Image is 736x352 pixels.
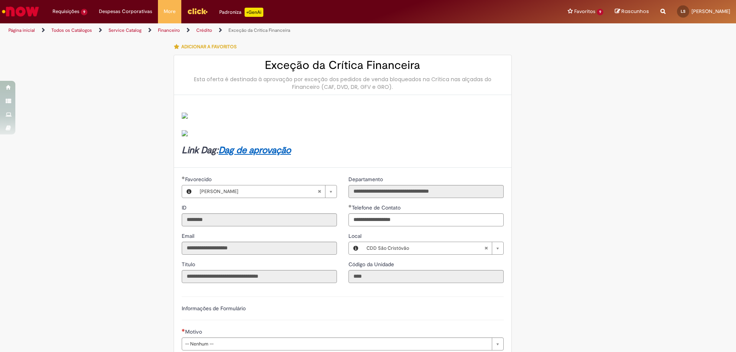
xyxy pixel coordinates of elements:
[182,204,188,211] label: Somente leitura - ID
[348,185,504,198] input: Departamento
[349,242,363,254] button: Local, Visualizar este registro CDD São Cristóvão
[53,8,79,15] span: Requisições
[181,44,237,50] span: Adicionar a Favoritos
[348,175,384,183] label: Somente leitura - Departamento
[174,39,241,55] button: Adicionar a Favoritos
[8,27,35,33] a: Página inicial
[182,75,504,91] div: Esta oferta é destinada à aprovação por exceção dos pedidos de venda bloqueados na Crítica nas al...
[348,205,352,208] span: Obrigatório Preenchido
[228,27,290,33] a: Exceção da Crítica Financeira
[200,185,317,198] span: [PERSON_NAME]
[363,242,503,254] a: CDD São CristóvãoLimpar campo Local
[182,113,188,119] img: sys_attachment.do
[219,8,263,17] div: Padroniza
[51,27,92,33] a: Todos os Catálogos
[692,8,730,15] span: [PERSON_NAME]
[99,8,152,15] span: Despesas Corporativas
[158,27,180,33] a: Financeiro
[681,9,685,14] span: LS
[182,305,246,312] label: Informações de Formulário
[182,242,337,255] input: Email
[185,328,204,335] span: Motivo
[6,23,485,38] ul: Trilhas de página
[182,329,185,332] span: Necessários
[352,204,402,211] span: Telefone de Contato
[615,8,649,15] a: Rascunhos
[196,185,337,198] a: [PERSON_NAME]Limpar campo Favorecido
[314,185,325,198] abbr: Limpar campo Favorecido
[1,4,40,19] img: ServiceNow
[182,144,291,156] strong: Link Dag:
[182,260,197,268] label: Somente leitura - Título
[182,176,185,179] span: Obrigatório Preenchido
[182,204,188,211] span: Somente leitura - ID
[108,27,141,33] a: Service Catalog
[164,8,176,15] span: More
[348,213,504,226] input: Telefone de Contato
[185,176,213,183] span: Necessários - Favorecido
[182,213,337,226] input: ID
[182,232,196,239] span: Somente leitura - Email
[187,5,208,17] img: click_logo_yellow_360x200.png
[185,338,488,350] span: -- Nenhum --
[182,59,504,72] h2: Exceção da Crítica Financeira
[245,8,263,17] p: +GenAi
[182,232,196,240] label: Somente leitura - Email
[480,242,492,254] abbr: Limpar campo Local
[81,9,87,15] span: 9
[348,260,396,268] label: Somente leitura - Código da Unidade
[597,9,603,15] span: 9
[182,130,188,136] img: sys_attachment.do
[366,242,484,254] span: CDD São Cristóvão
[348,270,504,283] input: Código da Unidade
[621,8,649,15] span: Rascunhos
[574,8,595,15] span: Favoritos
[348,232,363,239] span: Local
[182,270,337,283] input: Título
[219,144,291,156] a: Dag de aprovação
[182,185,196,198] button: Favorecido, Visualizar este registro Luca Assumpcao De Souza
[196,27,212,33] a: Crédito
